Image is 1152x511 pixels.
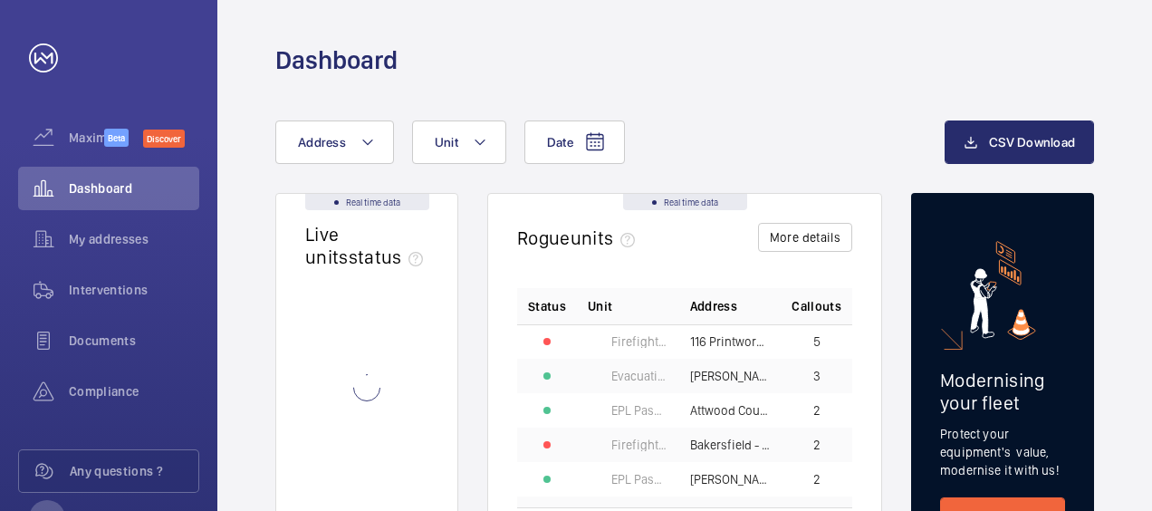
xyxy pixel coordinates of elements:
button: Date [524,121,625,164]
span: EPL Passenger Lift 1 [611,404,668,417]
span: Any questions ? [70,462,198,480]
img: marketing-card.svg [970,241,1036,340]
span: CSV Download [989,135,1075,149]
h2: Rogue [517,227,642,249]
span: [PERSON_NAME] House - High Risk Building - [PERSON_NAME][GEOGRAPHIC_DATA] [690,473,771,486]
span: Unit [435,135,458,149]
span: Firefighters - EPL Passenger Lift No 2 [611,439,668,451]
div: Real time data [623,194,747,210]
span: Interventions [69,281,199,299]
span: status [349,246,431,268]
span: Firefighters - EPL Flats 1-65 No 1 [611,335,668,348]
span: [PERSON_NAME] Court - High Risk Building - [PERSON_NAME][GEOGRAPHIC_DATA] [690,370,771,382]
span: Documents [69,332,199,350]
button: More details [758,223,852,252]
span: 116 Printworks Apartments Flats 1-65 - High Risk Building - 116 Printworks Apartments Flats 1-65 [690,335,771,348]
span: units [571,227,643,249]
button: Address [275,121,394,164]
span: Callouts [792,297,841,315]
span: My addresses [69,230,199,248]
span: Dashboard [69,179,199,198]
h1: Dashboard [275,43,398,77]
span: 5 [813,335,821,348]
h2: Live units [305,223,430,268]
span: Bakersfield - High Risk Building - [GEOGRAPHIC_DATA] [690,439,771,451]
span: Attwood Court - Attwood Court [690,404,771,417]
span: Discover [143,130,185,148]
button: CSV Download [945,121,1094,164]
span: 3 [813,370,821,382]
span: Unit [588,297,612,315]
p: Status [528,297,566,315]
button: Unit [412,121,506,164]
span: Beta [104,129,129,147]
span: 2 [813,404,821,417]
span: Address [298,135,346,149]
span: 2 [813,473,821,486]
p: Protect your equipment's value, modernise it with us! [940,425,1065,479]
span: Maximize [69,129,104,147]
span: EPL Passenger Lift No 2 [611,473,668,486]
span: Compliance [69,382,199,400]
span: Date [547,135,573,149]
span: Evacuation - EPL Passenger Lift No 2 [611,370,668,382]
div: Real time data [305,194,429,210]
h2: Modernising your fleet [940,369,1065,414]
span: 2 [813,439,821,451]
span: Address [690,297,737,315]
